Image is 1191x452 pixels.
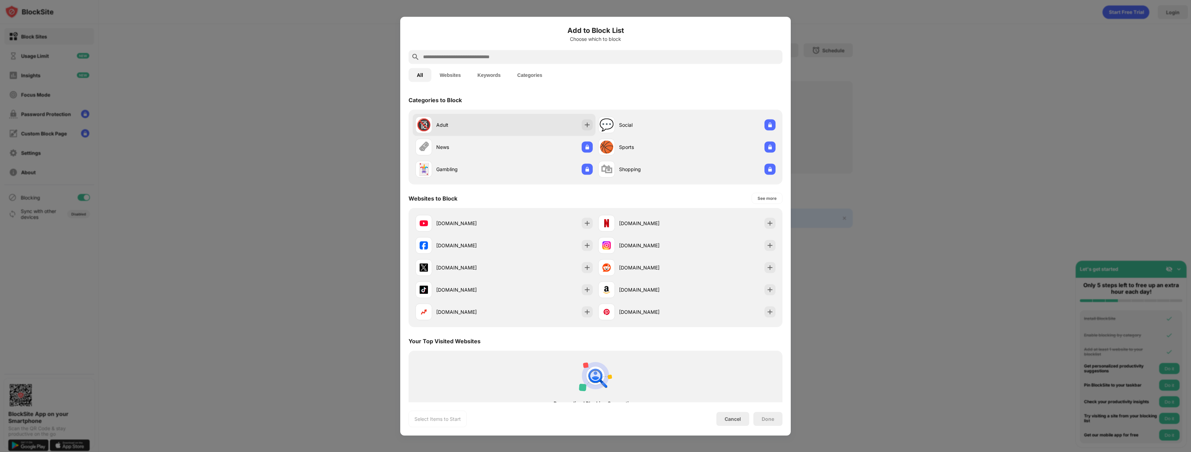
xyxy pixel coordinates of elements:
div: [DOMAIN_NAME] [436,286,504,293]
div: Websites to Block [409,195,457,202]
div: [DOMAIN_NAME] [619,286,687,293]
div: 🃏 [417,162,431,176]
div: 💬 [599,118,614,132]
img: favicons [602,263,611,272]
img: favicons [602,308,611,316]
img: favicons [420,241,428,249]
div: 🔞 [417,118,431,132]
div: [DOMAIN_NAME] [436,264,504,271]
div: Adult [436,121,504,128]
div: [DOMAIN_NAME] [619,308,687,316]
div: [DOMAIN_NAME] [619,264,687,271]
div: See more [758,195,777,202]
img: favicons [420,219,428,227]
div: Choose which to block [409,36,782,42]
div: Categories to Block [409,96,462,103]
div: Gambling [436,166,504,173]
div: 🛍 [601,162,612,176]
img: search.svg [411,53,420,61]
div: Sports [619,143,687,151]
button: All [409,68,431,82]
div: Select Items to Start [414,415,461,422]
img: favicons [420,308,428,316]
div: Your Top Visited Websites [409,337,481,344]
div: News [436,143,504,151]
div: [DOMAIN_NAME] [619,220,687,227]
h6: Add to Block List [409,25,782,35]
div: Personalized Blocking Suggestions [421,400,770,406]
img: favicons [420,263,428,272]
div: Done [762,416,774,422]
div: Social [619,121,687,128]
button: Websites [431,68,469,82]
div: [DOMAIN_NAME] [436,220,504,227]
div: [DOMAIN_NAME] [436,242,504,249]
img: favicons [602,241,611,249]
div: [DOMAIN_NAME] [436,308,504,316]
div: Shopping [619,166,687,173]
div: 🗞 [418,140,430,154]
button: Categories [509,68,550,82]
img: personal-suggestions.svg [579,359,612,392]
button: Keywords [469,68,509,82]
img: favicons [602,219,611,227]
div: 🏀 [599,140,614,154]
img: favicons [602,285,611,294]
img: favicons [420,285,428,294]
div: Cancel [725,416,741,422]
div: [DOMAIN_NAME] [619,242,687,249]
